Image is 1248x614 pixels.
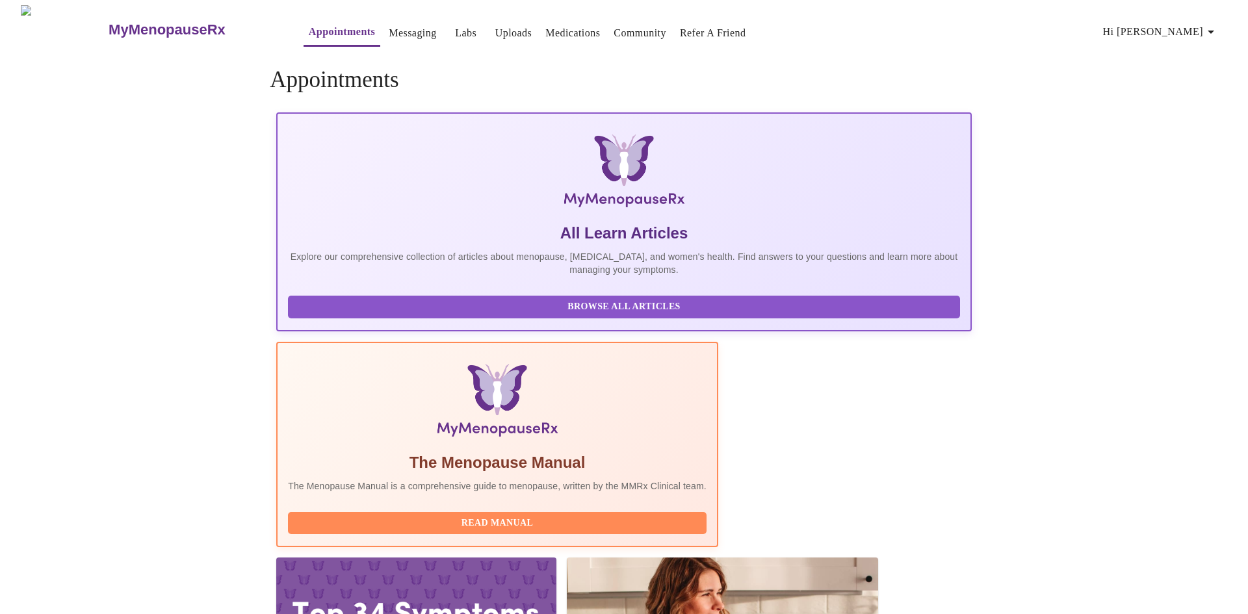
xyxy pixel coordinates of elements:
p: Explore our comprehensive collection of articles about menopause, [MEDICAL_DATA], and women's hea... [288,250,960,276]
a: Uploads [495,24,532,42]
span: Hi [PERSON_NAME] [1103,23,1219,41]
button: Community [608,20,671,46]
a: MyMenopauseRx [107,7,278,53]
button: Read Manual [288,512,707,535]
button: Refer a Friend [675,20,751,46]
a: Appointments [309,23,375,41]
h5: The Menopause Manual [288,452,707,473]
span: Read Manual [301,515,694,531]
button: Hi [PERSON_NAME] [1098,19,1224,45]
a: Read Manual [288,517,710,528]
a: Refer a Friend [680,24,746,42]
button: Uploads [490,20,538,46]
a: Browse All Articles [288,300,963,311]
h4: Appointments [270,67,978,93]
img: MyMenopauseRx Logo [393,134,855,212]
button: Appointments [304,19,380,47]
a: Community [614,24,666,42]
button: Medications [540,20,605,46]
button: Messaging [383,20,441,46]
button: Browse All Articles [288,296,960,318]
a: Messaging [389,24,436,42]
a: Labs [455,24,476,42]
img: MyMenopauseRx Logo [21,5,107,54]
h5: All Learn Articles [288,223,960,244]
span: Browse All Articles [301,299,947,315]
a: Medications [545,24,600,42]
img: Menopause Manual [354,364,640,442]
button: Labs [445,20,487,46]
h3: MyMenopauseRx [109,21,226,38]
p: The Menopause Manual is a comprehensive guide to menopause, written by the MMRx Clinical team. [288,480,707,492]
